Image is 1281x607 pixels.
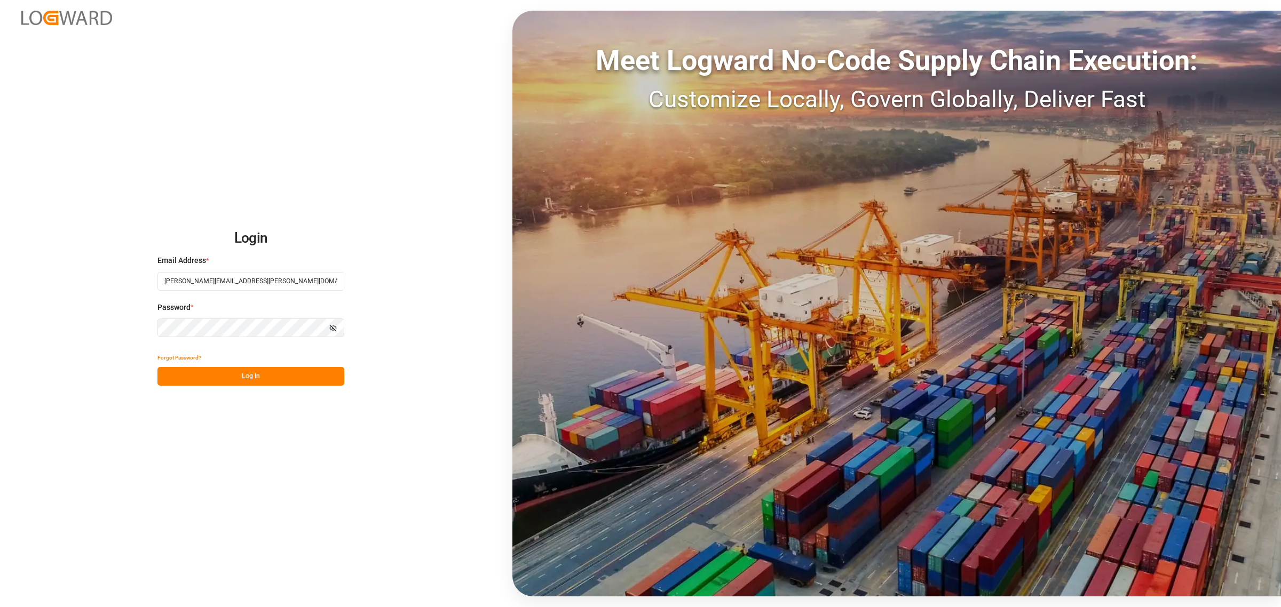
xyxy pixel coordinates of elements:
button: Log In [157,367,344,386]
img: Logward_new_orange.png [21,11,112,25]
input: Enter your email [157,272,344,291]
button: Forgot Password? [157,348,201,367]
div: Meet Logward No-Code Supply Chain Execution: [512,40,1281,82]
h2: Login [157,221,344,255]
span: Email Address [157,255,206,266]
div: Customize Locally, Govern Globally, Deliver Fast [512,82,1281,117]
span: Password [157,302,191,313]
